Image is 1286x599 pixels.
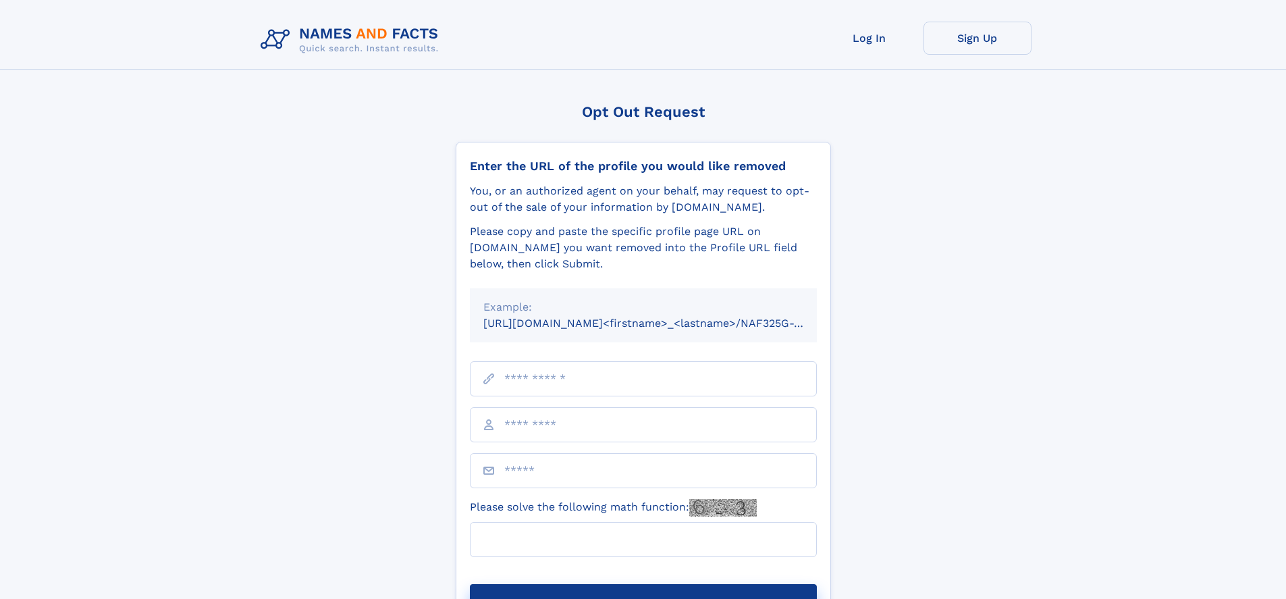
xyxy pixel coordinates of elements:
[470,224,817,272] div: Please copy and paste the specific profile page URL on [DOMAIN_NAME] you want removed into the Pr...
[923,22,1032,55] a: Sign Up
[456,103,831,120] div: Opt Out Request
[815,22,923,55] a: Log In
[255,22,450,58] img: Logo Names and Facts
[470,159,817,174] div: Enter the URL of the profile you would like removed
[470,183,817,215] div: You, or an authorized agent on your behalf, may request to opt-out of the sale of your informatio...
[483,317,842,330] small: [URL][DOMAIN_NAME]<firstname>_<lastname>/NAF325G-xxxxxxxx
[483,299,803,315] div: Example:
[470,499,757,517] label: Please solve the following math function:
